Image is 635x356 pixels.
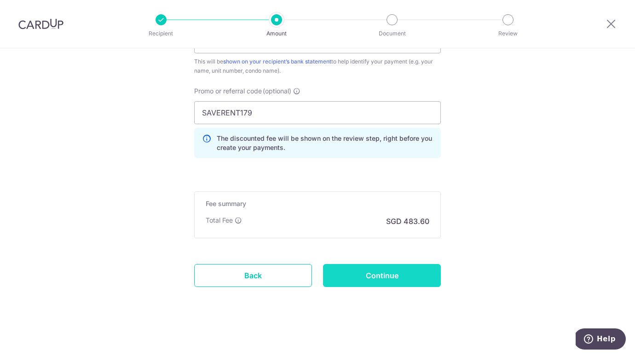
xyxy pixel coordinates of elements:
p: Recipient [127,29,195,38]
p: SGD 483.60 [386,216,429,227]
span: Promo or referral code [194,86,262,96]
img: CardUp [18,18,63,29]
p: Review [474,29,542,38]
p: Amount [242,29,311,38]
p: Total Fee [206,216,233,225]
div: This will be to help identify your payment (e.g. your name, unit number, condo name). [194,57,441,75]
a: shown on your recipient’s bank statement [223,58,331,65]
input: Continue [323,264,441,287]
a: Back [194,264,312,287]
p: Document [358,29,426,38]
iframe: Opens a widget where you can find more information [576,328,626,351]
h5: Fee summary [206,199,429,208]
p: The discounted fee will be shown on the review step, right before you create your payments. [217,134,433,152]
span: (optional) [263,86,291,96]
